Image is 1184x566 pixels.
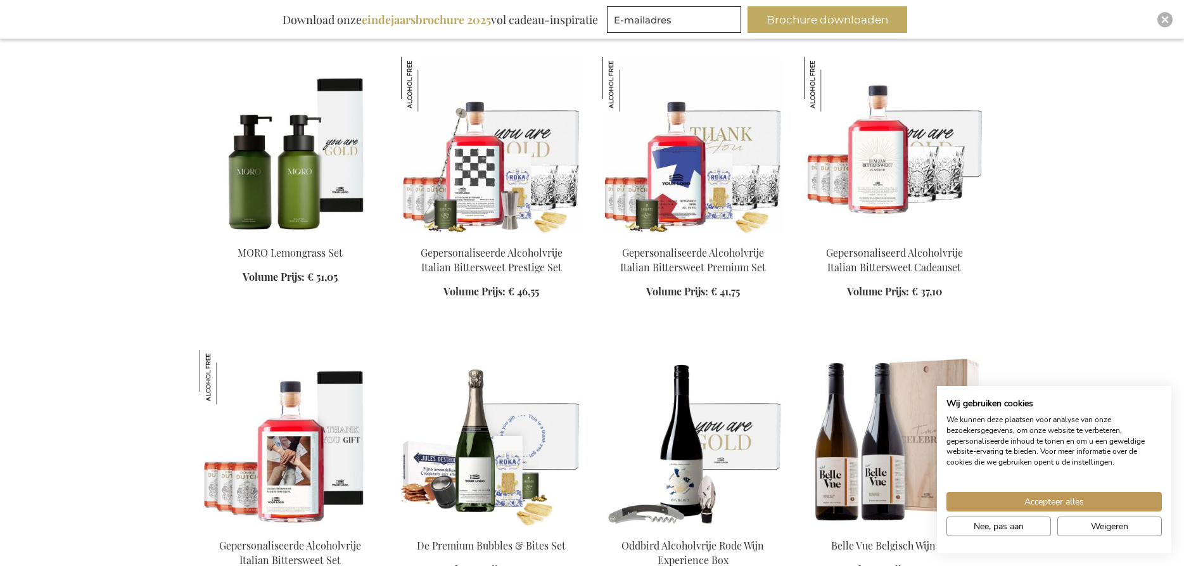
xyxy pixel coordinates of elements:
button: Pas cookie voorkeuren aan [946,517,1051,536]
span: € 46,55 [508,285,539,298]
img: MORO Lemongrass Set [200,57,381,235]
a: Belle Vue Belgisch Wijn Duo [831,539,957,552]
img: Personalised Non-Alcoholic Italian Bittersweet Set [200,350,381,527]
img: The Premium Bubbles & Bites Set [401,350,582,527]
a: Personalised Non-Alcoholic Italian Bittersweet Premium Set Gepersonaliseerde Alcoholvrije Italian... [602,229,784,241]
div: Close [1157,12,1173,27]
span: € 51,05 [307,270,338,283]
img: Personalised Non-Alcoholic Italian Bittersweet Gift [804,57,985,235]
span: Weigeren [1091,520,1128,533]
a: Gepersonaliseerd Alcoholvrije Italian Bittersweet Cadeauset [826,246,963,274]
span: Accepteer alles [1024,495,1084,508]
p: We kunnen deze plaatsen voor analyse van onze bezoekersgegevens, om onze website te verbeteren, g... [946,415,1162,468]
a: Oddbird Non-Alcoholic Red Wine Experience Box [602,522,784,534]
a: Gepersonaliseerde Alcoholvrije Italian Bittersweet Prestige Set [421,246,563,274]
a: Volume Prijs: € 51,05 [243,270,338,285]
img: Personalised Non-Alcoholic Italian Bittersweet Premium Set [602,57,784,235]
a: Volume Prijs: € 37,10 [847,285,942,299]
a: Personalised Non-Alcoholic Italian Bittersweet Set Gepersonaliseerde Alcoholvrije Italian Bitters... [200,522,381,534]
span: € 41,75 [711,285,740,298]
a: De Premium Bubbles & Bites Set [417,539,566,552]
div: Download onze vol cadeau-inspiratie [277,6,604,33]
a: Gepersonaliseerde Alcoholvrije Italian Bittersweet Prestige Set Gepersonaliseerde Alcoholvrije It... [401,229,582,241]
img: Gepersonaliseerd Alcoholvrije Italian Bittersweet Cadeauset [804,57,858,112]
form: marketing offers and promotions [607,6,745,37]
img: Gepersonaliseerde Alcoholvrije Italian Bittersweet Set [200,350,254,404]
a: Volume Prijs: € 41,75 [646,285,740,299]
a: Belle Vue Belgisch Wijn Duo [804,522,985,534]
img: Oddbird Non-Alcoholic Red Wine Experience Box [602,350,784,527]
img: Belle Vue Belgisch Wijn Duo [804,350,985,527]
img: Gepersonaliseerde Alcoholvrije Italian Bittersweet Premium Set [602,57,657,112]
a: The Premium Bubbles & Bites Set [401,522,582,534]
b: eindejaarsbrochure 2025 [362,12,491,27]
h2: Wij gebruiken cookies [946,398,1162,409]
span: Volume Prijs: [646,285,708,298]
input: E-mailadres [607,6,741,33]
a: Personalised Non-Alcoholic Italian Bittersweet Gift Gepersonaliseerd Alcoholvrije Italian Bitters... [804,229,985,241]
a: MORO Lemongrass Set [200,229,381,241]
img: Gepersonaliseerde Alcoholvrije Italian Bittersweet Prestige Set [401,57,582,235]
span: Volume Prijs: [443,285,506,298]
button: Brochure downloaden [748,6,907,33]
img: Close [1161,16,1169,23]
a: Gepersonaliseerde Alcoholvrije Italian Bittersweet Premium Set [620,246,766,274]
span: € 37,10 [912,285,942,298]
span: Volume Prijs: [847,285,909,298]
a: Volume Prijs: € 46,55 [443,285,539,299]
a: MORO Lemongrass Set [238,246,343,259]
span: Volume Prijs: [243,270,305,283]
img: Gepersonaliseerde Alcoholvrije Italian Bittersweet Prestige Set [401,57,455,112]
button: Accepteer alle cookies [946,492,1162,511]
span: Nee, pas aan [974,520,1024,533]
button: Alle cookies weigeren [1057,517,1162,536]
